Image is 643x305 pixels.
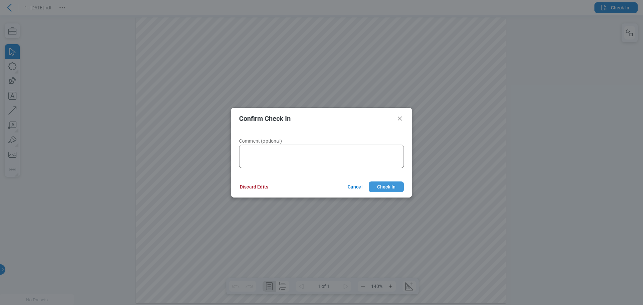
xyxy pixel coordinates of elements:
[369,181,404,192] button: Check In
[340,181,369,192] button: Cancel
[239,115,393,122] h2: Confirm Check In
[239,138,282,144] span: Comment (optional)
[396,115,404,123] button: Close
[232,181,276,192] button: Discard Edits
